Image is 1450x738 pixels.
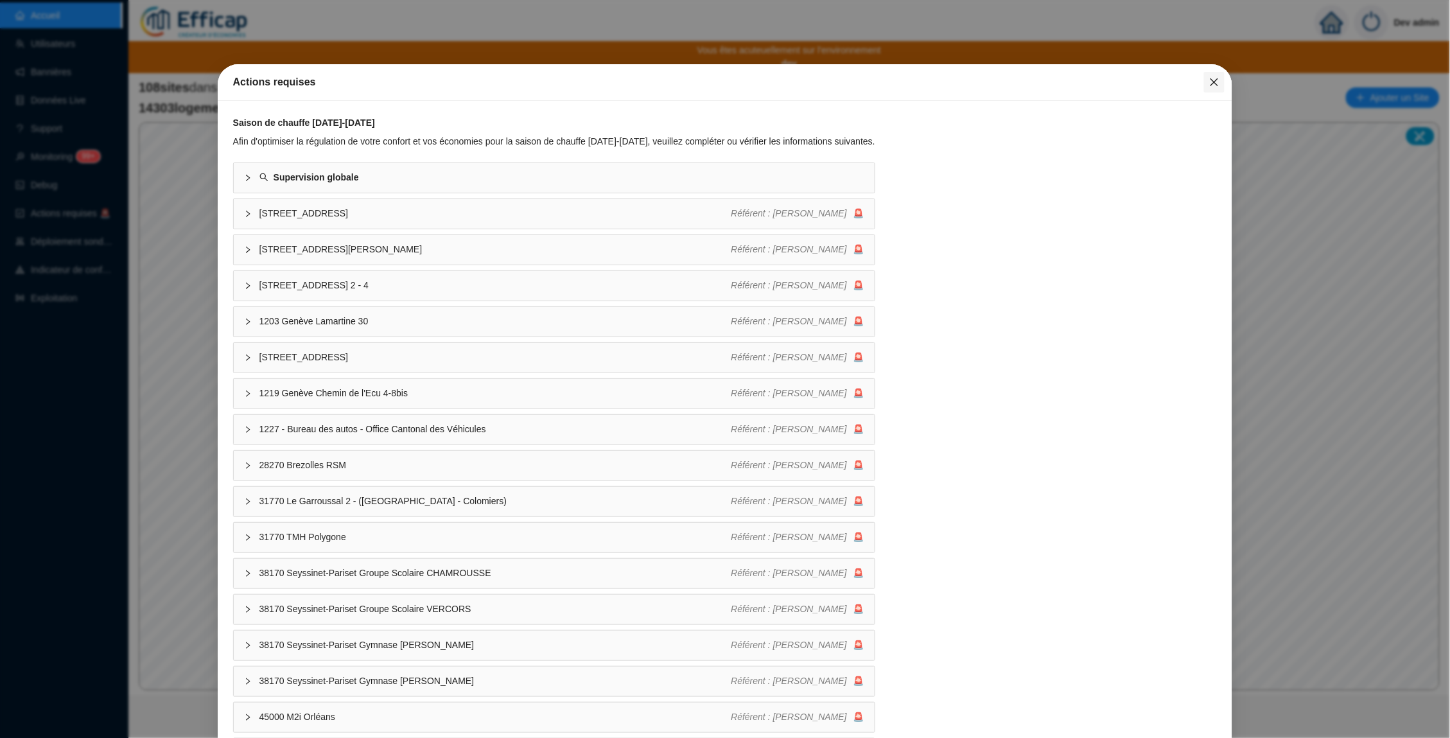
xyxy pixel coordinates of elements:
[234,451,875,480] div: 28270 Brezolles RSMRéférent : [PERSON_NAME]🚨
[259,423,731,436] span: 1227 - Bureau des autos - Office Cantonal des Véhicules
[234,487,875,516] div: 31770 Le Garroussal 2 - ([GEOGRAPHIC_DATA] - Colomiers)Référent : [PERSON_NAME]🚨
[259,207,731,220] span: [STREET_ADDRESS]
[259,710,731,724] span: 45000 M2i Orléans
[234,307,875,337] div: 1203 Genève Lamartine 30Référent : [PERSON_NAME]🚨
[244,642,252,649] span: collapsed
[244,354,252,362] span: collapsed
[731,424,847,434] span: Référent : [PERSON_NAME]
[259,387,731,400] span: 1219 Genève Chemin de l'Ecu 4-8bis
[274,172,359,182] strong: Supervision globale
[731,208,847,218] span: Référent : [PERSON_NAME]
[731,496,847,506] span: Référent : [PERSON_NAME]
[731,243,864,256] div: 🚨
[731,495,864,508] div: 🚨
[731,244,847,254] span: Référent : [PERSON_NAME]
[731,676,847,686] span: Référent : [PERSON_NAME]
[731,279,864,292] div: 🚨
[234,415,875,444] div: 1227 - Bureau des autos - Office Cantonal des VéhiculesRéférent : [PERSON_NAME]🚨
[731,602,864,616] div: 🚨
[731,387,864,400] div: 🚨
[244,534,252,541] span: collapsed
[244,462,252,470] span: collapsed
[244,498,252,505] span: collapsed
[259,459,731,472] span: 28270 Brezolles RSM
[731,351,864,364] div: 🚨
[244,390,252,398] span: collapsed
[234,631,875,660] div: 38170 Seyssinet-Pariset Gymnase [PERSON_NAME]Référent : [PERSON_NAME]🚨
[233,75,1218,90] div: Actions requises
[244,174,252,182] span: collapsed
[731,460,847,470] span: Référent : [PERSON_NAME]
[234,559,875,588] div: 38170 Seyssinet-Pariset Groupe Scolaire CHAMROUSSERéférent : [PERSON_NAME]🚨
[259,602,731,616] span: 38170 Seyssinet-Pariset Groupe Scolaire VERCORS
[731,568,847,578] span: Référent : [PERSON_NAME]
[234,523,875,552] div: 31770 TMH PolygoneRéférent : [PERSON_NAME]🚨
[234,163,875,193] div: Supervision globale
[234,343,875,373] div: [STREET_ADDRESS]Référent : [PERSON_NAME]🚨
[731,280,847,290] span: Référent : [PERSON_NAME]
[234,199,875,229] div: [STREET_ADDRESS]Référent : [PERSON_NAME]🚨
[731,459,864,472] div: 🚨
[731,423,864,436] div: 🚨
[244,714,252,721] span: collapsed
[259,674,731,688] span: 38170 Seyssinet-Pariset Gymnase [PERSON_NAME]
[234,703,875,732] div: 45000 M2i OrléansRéférent : [PERSON_NAME]🚨
[731,388,847,398] span: Référent : [PERSON_NAME]
[731,532,847,542] span: Référent : [PERSON_NAME]
[1204,72,1225,92] button: Close
[259,495,731,508] span: 31770 Le Garroussal 2 - ([GEOGRAPHIC_DATA] - Colomiers)
[731,531,864,544] div: 🚨
[731,567,864,580] div: 🚨
[731,604,847,614] span: Référent : [PERSON_NAME]
[259,567,731,580] span: 38170 Seyssinet-Pariset Groupe Scolaire CHAMROUSSE
[234,235,875,265] div: [STREET_ADDRESS][PERSON_NAME]Référent : [PERSON_NAME]🚨
[244,606,252,613] span: collapsed
[244,570,252,577] span: collapsed
[244,246,252,254] span: collapsed
[234,379,875,409] div: 1219 Genève Chemin de l'Ecu 4-8bisRéférent : [PERSON_NAME]🚨
[731,640,847,650] span: Référent : [PERSON_NAME]
[259,279,731,292] span: [STREET_ADDRESS] 2 - 4
[731,207,864,220] div: 🚨
[259,531,731,544] span: 31770 TMH Polygone
[244,426,252,434] span: collapsed
[233,118,375,128] strong: Saison de chauffe [DATE]-[DATE]
[244,678,252,685] span: collapsed
[1209,77,1219,87] span: close
[259,315,731,328] span: 1203 Genève Lamartine 30
[259,638,731,652] span: 38170 Seyssinet-Pariset Gymnase [PERSON_NAME]
[1204,77,1225,87] span: Fermer
[233,135,875,148] div: Afin d'optimiser la régulation de votre confort et vos économies pour la saison de chauffe [DATE]...
[244,318,252,326] span: collapsed
[731,710,864,724] div: 🚨
[259,173,268,182] span: search
[259,243,731,256] span: [STREET_ADDRESS][PERSON_NAME]
[234,595,875,624] div: 38170 Seyssinet-Pariset Groupe Scolaire VERCORSRéférent : [PERSON_NAME]🚨
[731,316,847,326] span: Référent : [PERSON_NAME]
[731,315,864,328] div: 🚨
[731,674,864,688] div: 🚨
[259,351,731,364] span: [STREET_ADDRESS]
[731,638,864,652] div: 🚨
[234,271,875,301] div: [STREET_ADDRESS] 2 - 4Référent : [PERSON_NAME]🚨
[731,712,847,722] span: Référent : [PERSON_NAME]
[731,352,847,362] span: Référent : [PERSON_NAME]
[244,282,252,290] span: collapsed
[244,210,252,218] span: collapsed
[234,667,875,696] div: 38170 Seyssinet-Pariset Gymnase [PERSON_NAME]Référent : [PERSON_NAME]🚨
